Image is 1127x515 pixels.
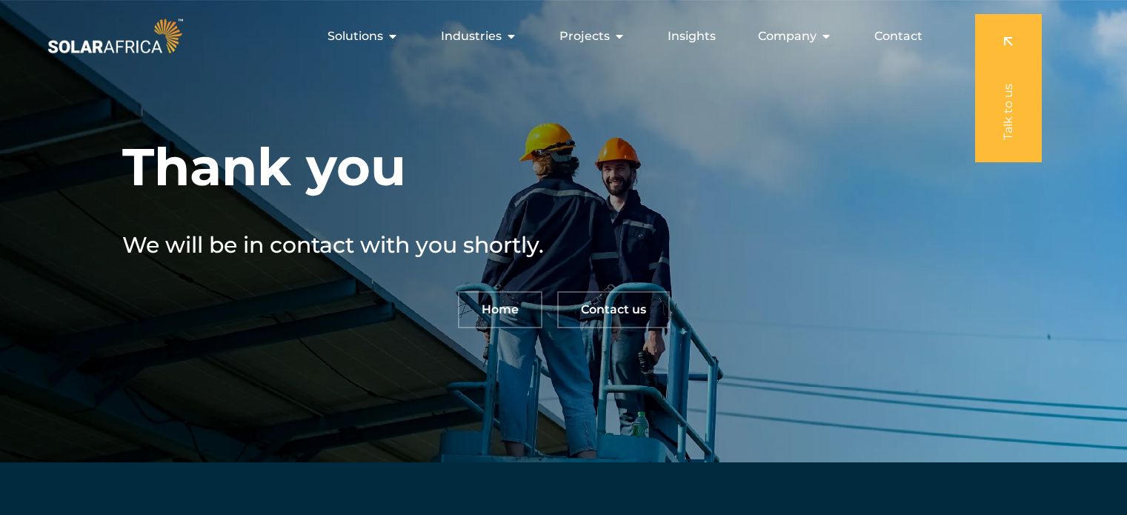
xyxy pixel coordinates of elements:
div: Menu Toggle [186,21,934,51]
a: Home [458,291,542,328]
a: Contact [874,27,922,45]
a: Insights [668,27,716,45]
nav: Menu [186,21,934,51]
span: Home [482,304,519,316]
h1: Thank you [122,136,406,199]
span: Solutions [328,27,383,45]
span: Company [758,27,817,45]
h5: We will be in contact with you shortly. [122,228,582,262]
span: Projects [559,27,610,45]
span: Industries [441,27,502,45]
a: Contact us [557,291,670,328]
span: Contact us [581,304,646,316]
